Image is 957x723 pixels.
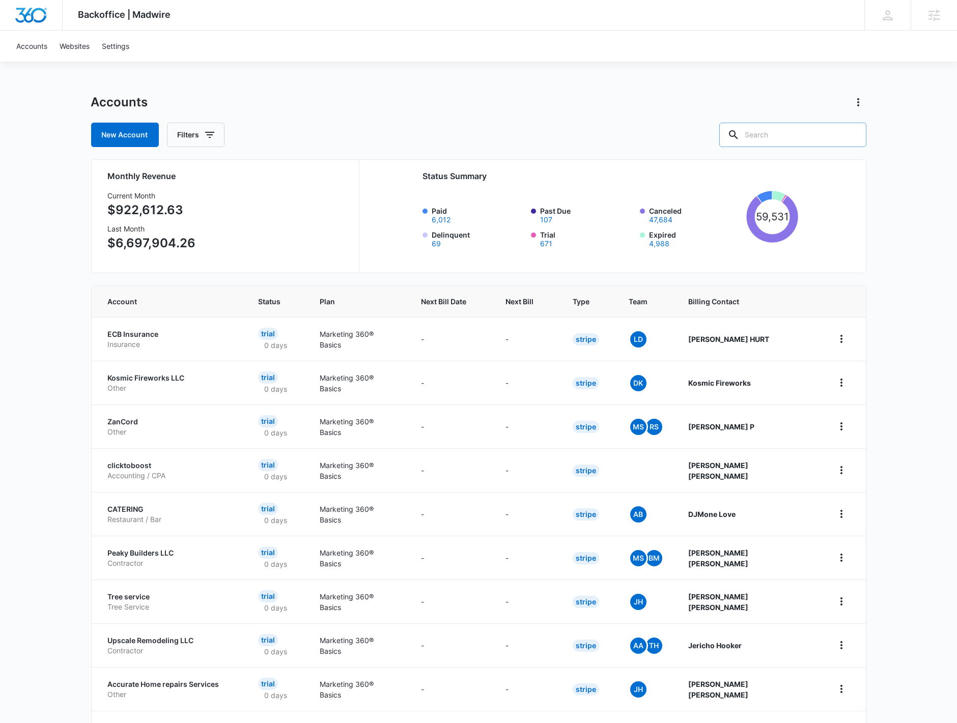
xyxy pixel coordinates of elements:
p: $922,612.63 [108,201,196,219]
span: AA [630,638,646,654]
input: Search [719,123,866,147]
div: Stripe [573,465,599,477]
a: Settings [96,31,135,62]
button: home [833,593,850,610]
div: Stripe [573,508,599,520]
h1: Accounts [91,95,148,110]
label: Past Due [540,206,634,223]
td: - [409,448,493,492]
p: 0 days [258,515,293,526]
h2: Status Summary [423,170,799,182]
strong: Jericho Hooker [688,641,742,650]
span: Type [573,296,589,307]
td: - [493,667,560,711]
p: 0 days [258,340,293,351]
label: Expired [649,229,743,247]
button: Trial [540,240,552,247]
td: - [493,623,560,667]
p: Marketing 360® Basics [320,635,396,656]
button: Expired [649,240,669,247]
a: Peaky Builders LLCContractor [108,548,234,568]
p: Upscale Remodeling LLC [108,635,234,646]
button: home [833,550,850,566]
span: MS [630,550,646,566]
td: - [493,448,560,492]
span: Status [258,296,280,307]
td: - [493,580,560,623]
button: Paid [432,216,451,223]
td: - [409,492,493,536]
div: Stripe [573,552,599,564]
button: home [833,331,850,347]
td: - [409,580,493,623]
strong: [PERSON_NAME] P [688,422,754,431]
p: 0 days [258,384,293,394]
td: - [493,492,560,536]
label: Canceled [649,206,743,223]
p: Restaurant / Bar [108,514,234,525]
td: - [409,667,493,711]
strong: [PERSON_NAME] [PERSON_NAME] [688,680,748,699]
p: clicktoboost [108,460,234,471]
button: Delinquent [432,240,441,247]
span: Team [629,296,649,307]
a: CATERINGRestaurant / Bar [108,504,234,524]
button: Actions [850,94,866,110]
td: - [409,361,493,404]
p: Marketing 360® Basics [320,679,396,700]
strong: [PERSON_NAME] [PERSON_NAME] [688,461,748,480]
p: 0 days [258,646,293,657]
strong: Kosmic Fireworks [688,379,751,387]
span: MS [630,419,646,435]
td: - [409,404,493,448]
div: Trial [258,503,278,515]
td: - [493,404,560,448]
p: Marketing 360® Basics [320,504,396,525]
p: CATERING [108,504,234,514]
p: Contractor [108,646,234,656]
tspan: 59,531 [756,210,789,223]
p: Contractor [108,558,234,568]
div: Stripe [573,683,599,696]
a: Upscale Remodeling LLCContractor [108,635,234,655]
p: ZanCord [108,417,234,427]
p: Other [108,689,234,700]
a: Kosmic Fireworks LLCOther [108,373,234,393]
span: RS [646,419,662,435]
button: home [833,462,850,478]
div: Stripe [573,377,599,389]
p: 0 days [258,471,293,482]
span: Billing Contact [688,296,809,307]
span: DK [630,375,646,391]
a: Tree serviceTree Service [108,592,234,612]
span: Account [108,296,219,307]
button: home [833,418,850,435]
p: $6,697,904.26 [108,234,196,252]
span: BM [646,550,662,566]
div: Trial [258,328,278,340]
td: - [409,536,493,580]
span: AB [630,506,646,523]
button: home [833,506,850,522]
strong: [PERSON_NAME] [PERSON_NAME] [688,548,748,568]
div: Stripe [573,596,599,608]
p: Kosmic Fireworks LLC [108,373,234,383]
button: Canceled [649,216,672,223]
a: ZanCordOther [108,417,234,437]
a: Accounts [10,31,53,62]
button: Filters [167,123,224,147]
strong: DJMone Love [688,510,736,518]
a: ECB InsuranceInsurance [108,329,234,349]
p: 0 days [258,427,293,438]
h2: Monthly Revenue [108,170,347,182]
span: Backoffice | Madwire [78,9,171,20]
button: home [833,681,850,697]
span: Next Bill [505,296,533,307]
span: LD [630,331,646,348]
button: home [833,637,850,653]
p: Accounting / CPA [108,471,234,481]
span: TH [646,638,662,654]
div: Trial [258,678,278,690]
p: Peaky Builders LLC [108,548,234,558]
strong: [PERSON_NAME] HURT [688,335,769,343]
